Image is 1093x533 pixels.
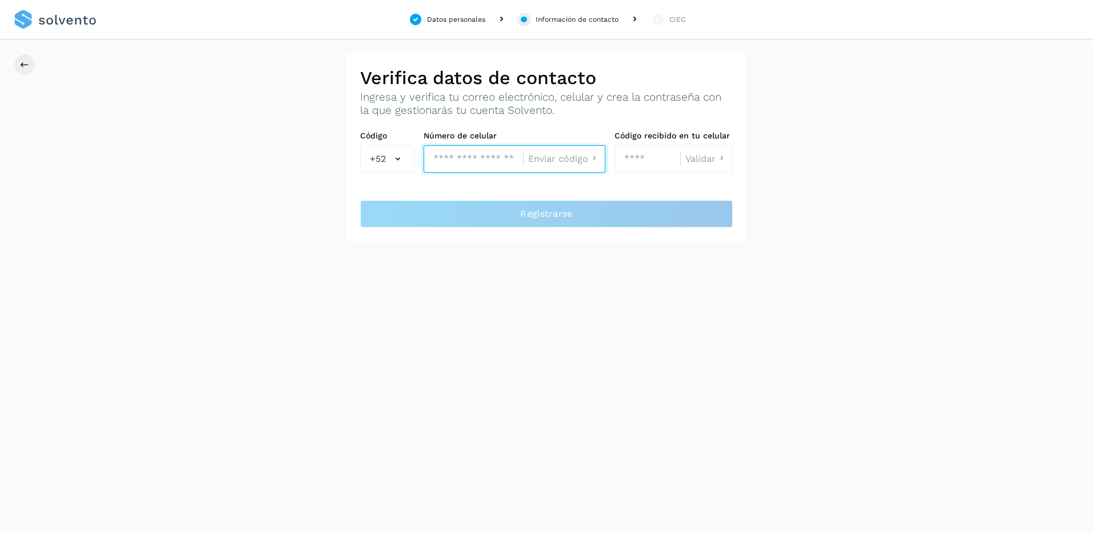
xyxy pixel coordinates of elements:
label: Número de celular [424,131,605,141]
div: CIEC [669,14,685,25]
button: Validar [685,153,728,165]
span: Validar [685,154,716,164]
h2: Verifica datos de contacto [360,67,733,89]
button: Registrarse [360,200,733,228]
div: Datos personales [427,14,485,25]
span: Registrarse [520,208,572,220]
label: Código [360,131,414,141]
button: Enviar código [528,153,600,165]
span: +52 [370,152,386,166]
p: Ingresa y verifica tu correo electrónico, celular y crea la contraseña con la que gestionarás tu ... [360,91,733,117]
div: Información de contacto [536,14,619,25]
label: Código recibido en tu celular [615,131,733,141]
span: Enviar código [528,154,588,164]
